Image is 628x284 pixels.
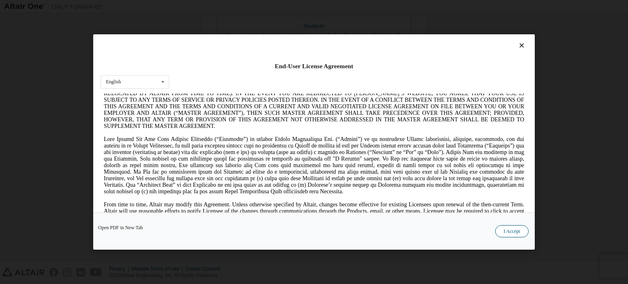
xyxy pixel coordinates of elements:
[101,62,527,70] div: End-User License Agreement
[3,42,424,101] span: Lore Ipsumd Sit Ame Cons Adipisc Elitseddo (“Eiusmodte”) in utlabor Etdolo Magnaaliqua Eni. (“Adm...
[495,225,529,237] button: I Accept
[3,108,424,134] span: From time to time, Altair may modify this Agreement. Unless otherwise specified by Altair, change...
[106,79,121,84] div: English
[98,225,143,230] a: Open PDF in New Tab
